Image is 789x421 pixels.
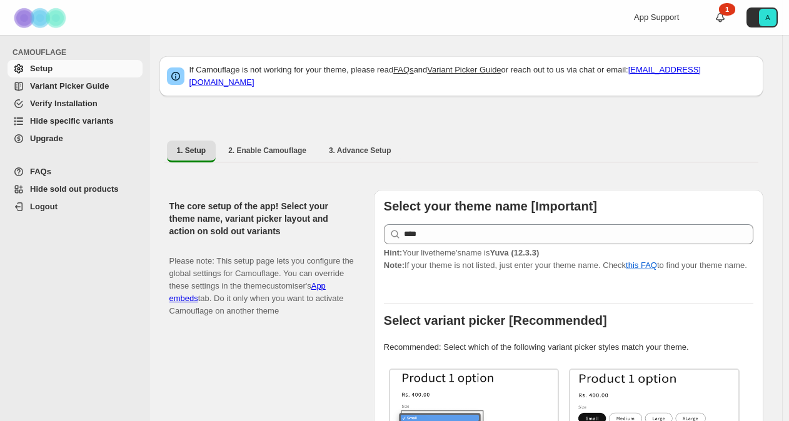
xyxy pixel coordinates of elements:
[714,11,726,24] a: 1
[384,247,753,272] p: If your theme is not listed, just enter your theme name. Check to find your theme name.
[177,146,206,156] span: 1. Setup
[8,198,143,215] a: Logout
[384,248,539,257] span: Your live theme's name is
[8,130,143,147] a: Upgrade
[30,99,98,108] span: Verify Installation
[30,64,53,73] span: Setup
[329,146,391,156] span: 3. Advance Setup
[759,9,776,26] span: Avatar with initials A
[8,112,143,130] a: Hide specific variants
[169,200,354,237] h2: The core setup of the app! Select your theme name, variant picker layout and action on sold out v...
[8,95,143,112] a: Verify Installation
[8,77,143,95] a: Variant Picker Guide
[490,248,539,257] strong: Yuva (12.3.3)
[169,242,354,317] p: Please note: This setup page lets you configure the global settings for Camouflage. You can overr...
[228,146,306,156] span: 2. Enable Camouflage
[765,14,770,21] text: A
[384,248,403,257] strong: Hint:
[746,7,778,27] button: Avatar with initials A
[427,65,501,74] a: Variant Picker Guide
[384,199,597,213] b: Select your theme name [Important]
[30,167,51,176] span: FAQs
[719,3,735,16] div: 1
[384,314,607,327] b: Select variant picker [Recommended]
[8,60,143,77] a: Setup
[626,260,657,270] a: this FAQ
[8,181,143,198] a: Hide sold out products
[10,1,73,35] img: Camouflage
[393,65,414,74] a: FAQs
[30,184,119,194] span: Hide sold out products
[384,341,753,354] p: Recommended: Select which of the following variant picker styles match your theme.
[8,163,143,181] a: FAQs
[30,202,58,211] span: Logout
[384,260,405,270] strong: Note:
[30,134,63,143] span: Upgrade
[13,47,144,57] span: CAMOUFLAGE
[189,64,756,89] p: If Camouflage is not working for your theme, please read and or reach out to us via chat or email:
[30,116,114,126] span: Hide specific variants
[30,81,109,91] span: Variant Picker Guide
[634,12,679,22] span: App Support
